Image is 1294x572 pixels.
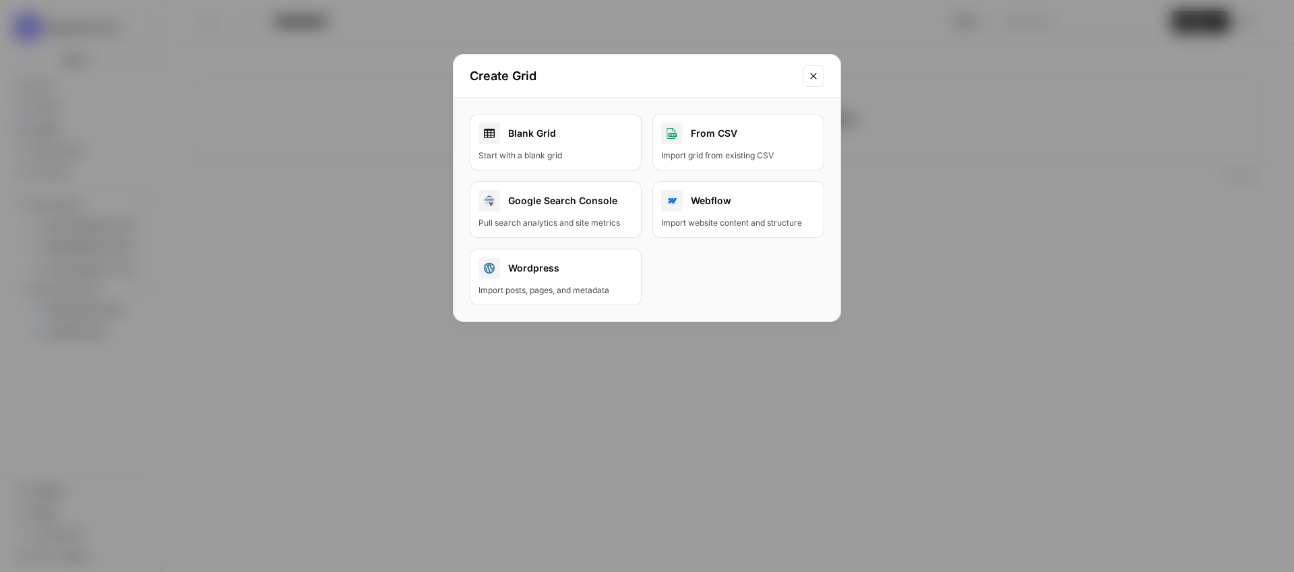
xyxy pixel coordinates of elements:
[661,123,815,144] div: From CSV
[652,181,824,238] button: WebflowImport website content and structure
[803,65,824,87] button: Close modal
[470,249,642,305] button: WordpressImport posts, pages, and metadata
[470,181,642,238] button: Google Search ConsolePull search analytics and site metrics
[652,114,824,170] button: From CSVImport grid from existing CSV
[479,257,633,279] div: Wordpress
[479,190,633,212] div: Google Search Console
[661,217,815,229] div: Import website content and structure
[470,67,795,86] h2: Create Grid
[479,150,633,162] div: Start with a blank grid
[470,114,642,170] a: Blank GridStart with a blank grid
[479,284,633,296] div: Import posts, pages, and metadata
[661,190,815,212] div: Webflow
[661,150,815,162] div: Import grid from existing CSV
[479,123,633,144] div: Blank Grid
[479,217,633,229] div: Pull search analytics and site metrics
